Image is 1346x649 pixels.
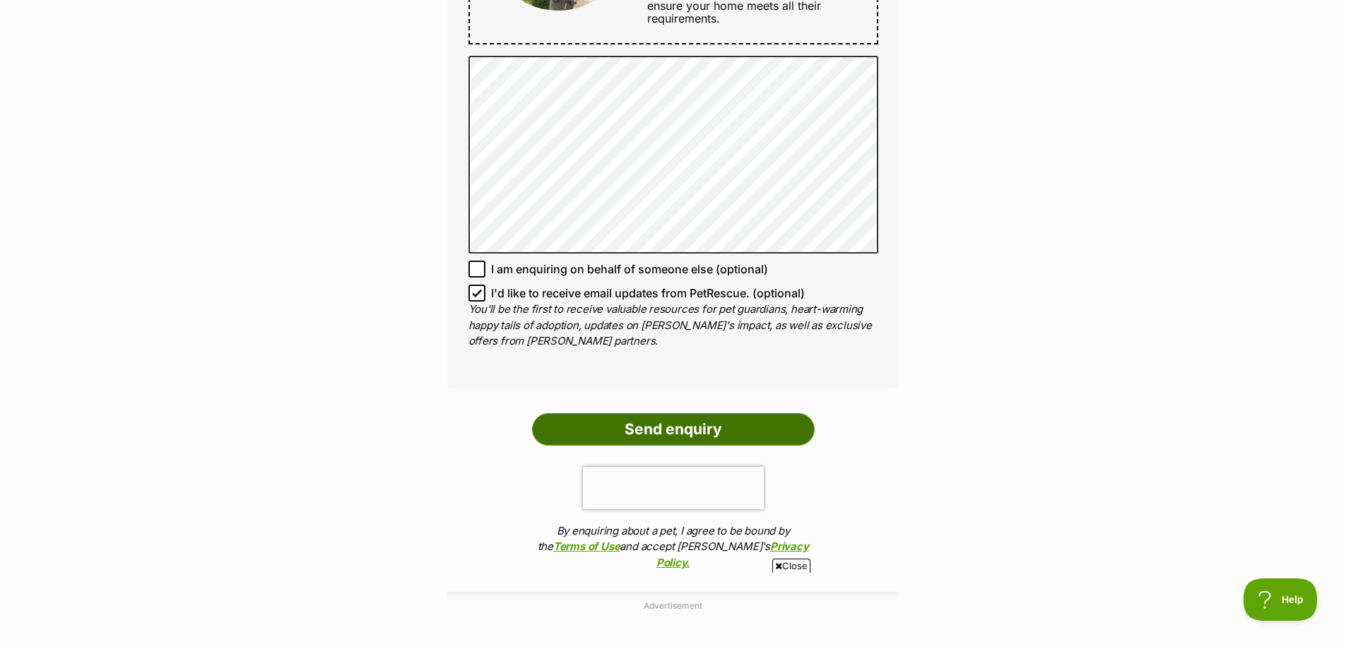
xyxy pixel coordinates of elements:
iframe: reCAPTCHA [583,467,764,509]
iframe: Advertisement [331,578,1016,642]
span: Close [772,559,810,573]
span: I am enquiring on behalf of someone else (optional) [491,261,768,278]
span: I'd like to receive email updates from PetRescue. (optional) [491,285,805,302]
p: By enquiring about a pet, I agree to be bound by the and accept [PERSON_NAME]'s [532,523,815,571]
input: Send enquiry [532,413,815,446]
iframe: Help Scout Beacon - Open [1244,578,1318,621]
a: Terms of Use [553,540,620,553]
p: You'll be the first to receive valuable resources for pet guardians, heart-warming happy tails of... [468,302,878,350]
a: Privacy Policy. [656,540,809,569]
